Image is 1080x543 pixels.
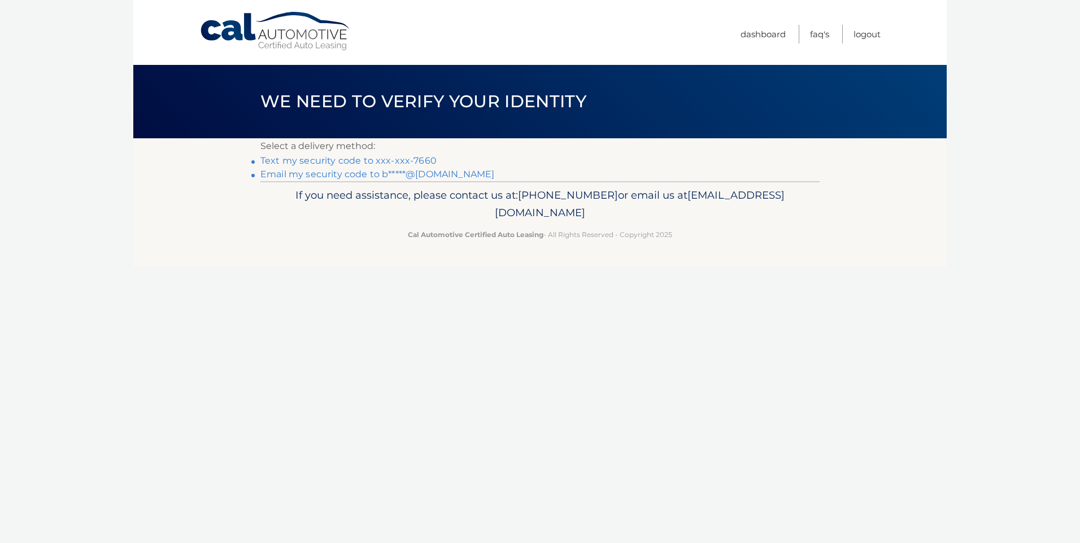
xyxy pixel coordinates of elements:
[810,25,829,43] a: FAQ's
[260,138,820,154] p: Select a delivery method:
[268,229,812,240] p: - All Rights Reserved - Copyright 2025
[268,186,812,222] p: If you need assistance, please contact us at: or email us at
[260,169,494,179] a: Email my security code to b*****@[DOMAIN_NAME]
[260,155,437,166] a: Text my security code to xxx-xxx-7660
[741,25,786,43] a: Dashboard
[408,230,543,239] strong: Cal Automotive Certified Auto Leasing
[853,25,881,43] a: Logout
[518,189,618,202] span: [PHONE_NUMBER]
[199,11,352,51] a: Cal Automotive
[260,91,586,112] span: We need to verify your identity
